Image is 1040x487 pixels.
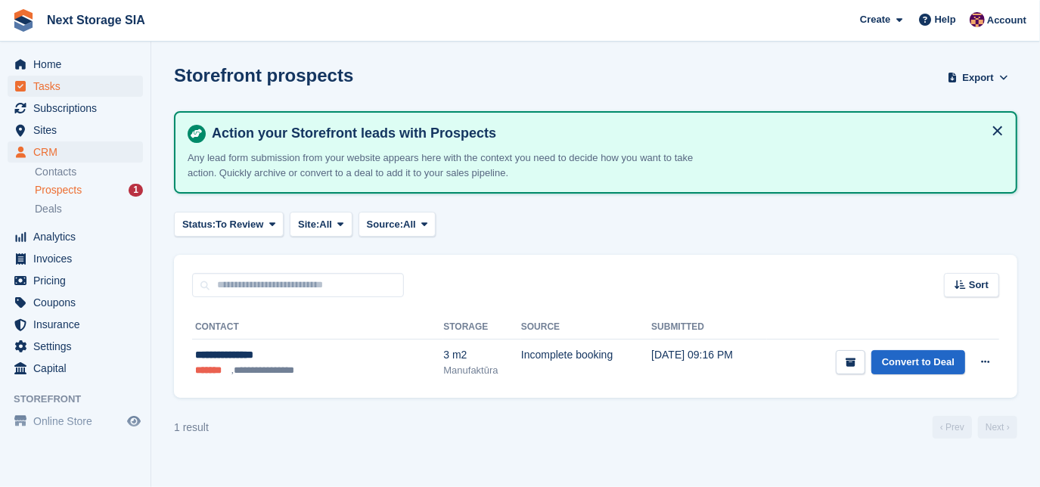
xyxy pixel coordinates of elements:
[403,217,416,232] span: All
[35,165,143,179] a: Contacts
[33,358,124,379] span: Capital
[933,416,972,439] a: Previous
[125,412,143,430] a: Preview store
[35,183,82,197] span: Prospects
[298,217,319,232] span: Site:
[935,12,956,27] span: Help
[651,315,767,340] th: Submitted
[8,226,143,247] a: menu
[8,336,143,357] a: menu
[174,212,284,237] button: Status: To Review
[35,202,62,216] span: Deals
[978,416,1017,439] a: Next
[8,358,143,379] a: menu
[319,217,332,232] span: All
[12,9,35,32] img: stora-icon-8386f47178a22dfd0bd8f6a31ec36ba5ce8667c1dd55bd0f319d3a0aa187defe.svg
[8,270,143,291] a: menu
[33,226,124,247] span: Analytics
[8,76,143,97] a: menu
[443,363,521,378] div: Manufaktūra
[367,217,403,232] span: Source:
[443,315,521,340] th: Storage
[33,248,124,269] span: Invoices
[969,278,989,293] span: Sort
[521,315,651,340] th: Source
[359,212,436,237] button: Source: All
[963,70,994,85] span: Export
[192,315,443,340] th: Contact
[33,292,124,313] span: Coupons
[14,392,151,407] span: Storefront
[987,13,1026,28] span: Account
[129,184,143,197] div: 1
[33,98,124,119] span: Subscriptions
[182,217,216,232] span: Status:
[33,336,124,357] span: Settings
[8,314,143,335] a: menu
[8,54,143,75] a: menu
[521,340,651,386] td: Incomplete booking
[8,411,143,432] a: menu
[35,201,143,217] a: Deals
[651,340,767,386] td: [DATE] 09:16 PM
[206,125,1004,142] h4: Action your Storefront leads with Prospects
[41,8,151,33] a: Next Storage SIA
[8,248,143,269] a: menu
[188,150,717,180] p: Any lead form submission from your website appears here with the context you need to decide how y...
[35,182,143,198] a: Prospects 1
[945,65,1011,90] button: Export
[8,119,143,141] a: menu
[8,98,143,119] a: menu
[8,141,143,163] a: menu
[33,141,124,163] span: CRM
[860,12,890,27] span: Create
[33,76,124,97] span: Tasks
[33,119,124,141] span: Sites
[443,347,521,363] div: 3 m2
[930,416,1020,439] nav: Page
[8,292,143,313] a: menu
[33,54,124,75] span: Home
[33,411,124,432] span: Online Store
[970,12,985,27] img: Roberts Kesmins
[33,270,124,291] span: Pricing
[174,65,353,85] h1: Storefront prospects
[871,350,965,375] a: Convert to Deal
[33,314,124,335] span: Insurance
[174,420,209,436] div: 1 result
[290,212,352,237] button: Site: All
[216,217,263,232] span: To Review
